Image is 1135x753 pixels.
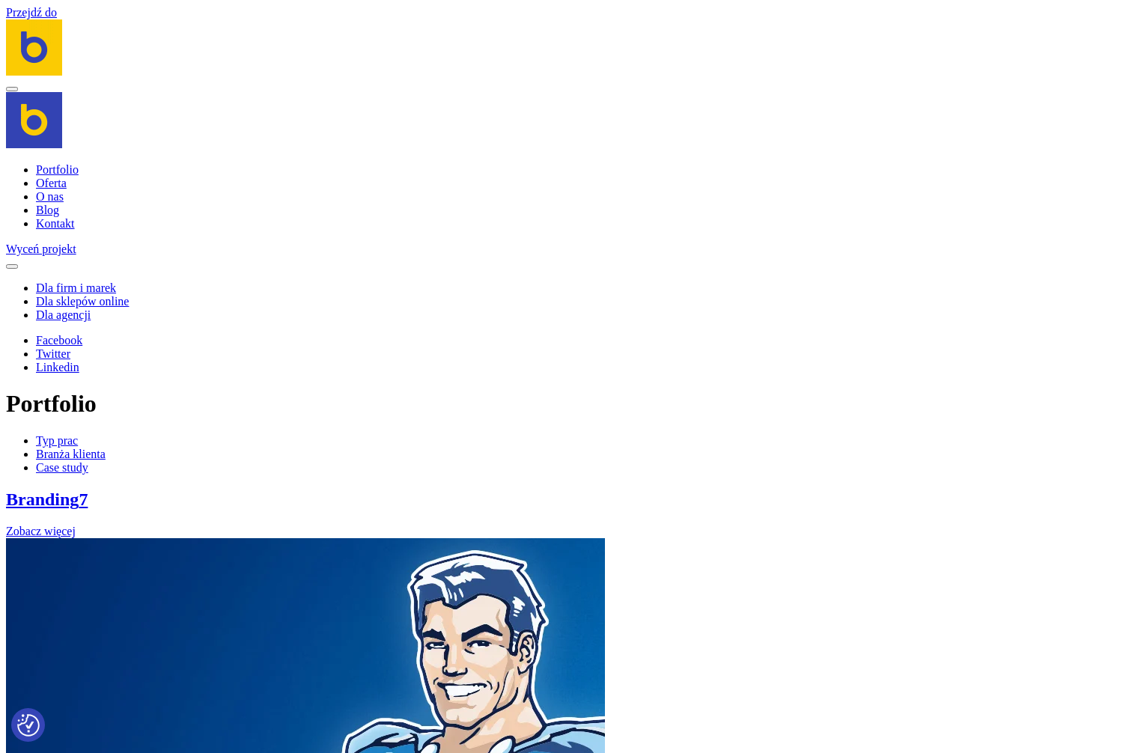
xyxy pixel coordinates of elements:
h1: Portfolio [6,390,1129,418]
a: Dla firm i marek [36,281,116,294]
a: Blog [36,204,59,216]
a: Branża klienta [36,448,106,460]
img: Brandoo Group [6,92,62,148]
img: Brandoo Group [6,19,62,76]
a: Dla agencji [36,308,91,321]
a: O nas [36,190,64,203]
img: Revisit consent button [17,714,40,737]
a: Dla sklepów online [36,295,129,308]
a: Wyceń projekt [6,243,76,255]
a: Linkedin [36,361,79,374]
a: Case study [36,461,88,474]
a: Facebook [36,334,82,347]
button: Close [6,264,18,269]
a: Przejdź do [6,6,57,19]
a: Kontakt [36,217,75,230]
a: Branding7 [6,490,88,509]
a: Portfolio [36,163,79,176]
button: Preferencje co do zgód [17,714,40,737]
a: Zobacz więcej [6,525,76,537]
span: 7 [79,490,88,509]
a: Twitter [36,347,70,360]
button: Navigation [6,87,18,91]
a: Oferta [36,177,67,189]
a: Typ prac [36,434,78,447]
